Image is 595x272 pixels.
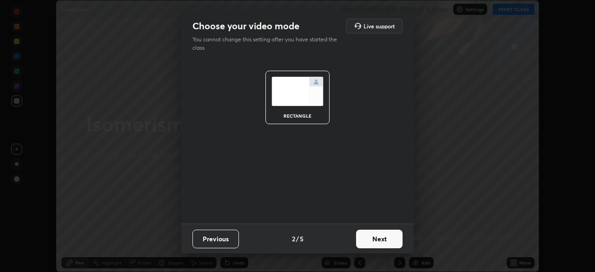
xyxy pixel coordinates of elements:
[279,113,316,118] div: rectangle
[300,234,304,244] h4: 5
[192,20,299,32] h2: Choose your video mode
[271,77,324,106] img: normalScreenIcon.ae25ed63.svg
[356,230,403,248] button: Next
[364,23,395,29] h5: Live support
[296,234,299,244] h4: /
[192,35,343,52] p: You cannot change this setting after you have started the class
[292,234,295,244] h4: 2
[192,230,239,248] button: Previous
